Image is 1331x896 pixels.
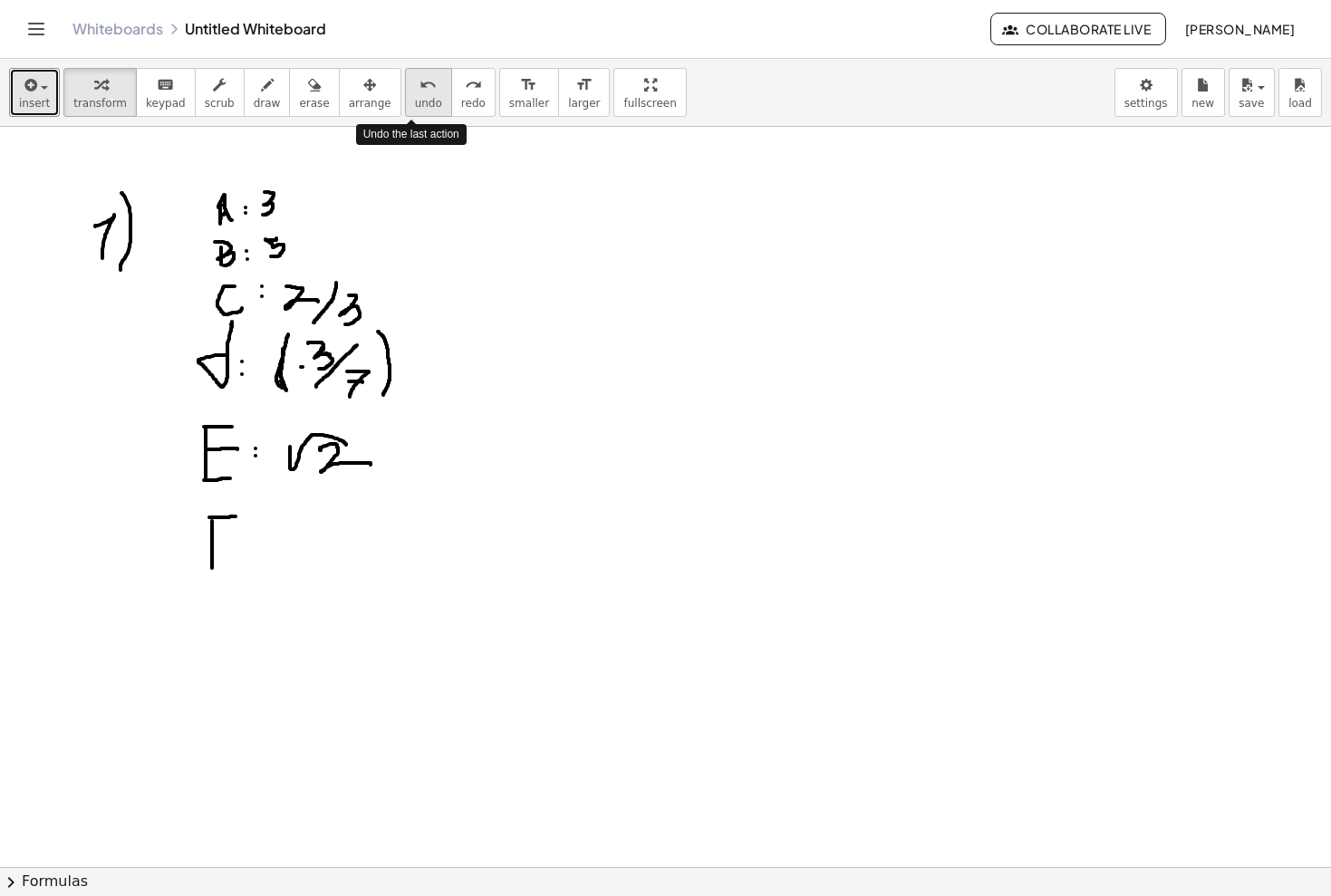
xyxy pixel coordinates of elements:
[244,68,291,117] button: draw
[461,97,486,110] span: redo
[349,97,391,110] span: arrange
[299,97,329,110] span: erase
[623,97,676,110] span: fullscreen
[1288,97,1312,110] span: load
[613,68,686,117] button: fullscreen
[558,68,610,117] button: format_sizelarger
[1170,13,1309,45] button: [PERSON_NAME]
[73,97,127,110] span: transform
[520,74,537,96] i: format_size
[63,68,137,117] button: transform
[1006,21,1151,37] span: Collaborate Live
[1124,97,1168,110] span: settings
[465,74,482,96] i: redo
[339,68,401,117] button: arrange
[568,97,600,110] span: larger
[136,68,196,117] button: keyboardkeypad
[1191,97,1214,110] span: new
[19,97,50,110] span: insert
[72,20,163,38] a: Whiteboards
[254,97,281,110] span: draw
[1184,21,1295,37] span: [PERSON_NAME]
[22,14,51,43] button: Toggle navigation
[146,97,186,110] span: keypad
[1239,97,1264,110] span: save
[9,68,60,117] button: insert
[289,68,339,117] button: erase
[1182,68,1225,117] button: new
[195,68,245,117] button: scrub
[1114,68,1178,117] button: settings
[405,68,452,117] button: undoundo
[415,97,442,110] span: undo
[990,13,1166,45] button: Collaborate Live
[356,124,467,145] div: Undo the last action
[1229,68,1275,117] button: save
[420,74,437,96] i: undo
[205,97,235,110] span: scrub
[509,97,549,110] span: smaller
[451,68,496,117] button: redoredo
[499,68,559,117] button: format_sizesmaller
[157,74,174,96] i: keyboard
[1278,68,1322,117] button: load
[575,74,593,96] i: format_size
